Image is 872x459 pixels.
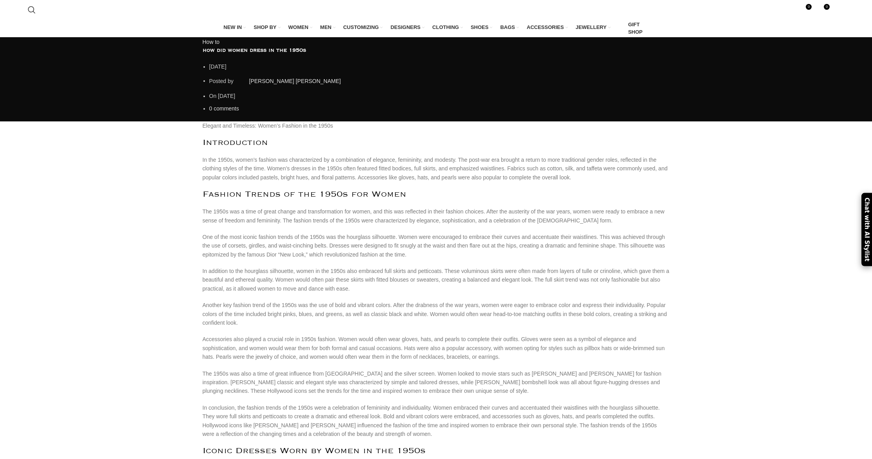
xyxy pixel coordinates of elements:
span: WOMEN [288,24,308,31]
p: Another key fashion trend of the 1950s was the use of bold and vibrant colors. After the drabness... [203,301,670,327]
a: 0 comments [209,105,239,112]
a: 0 [814,2,830,18]
span: comments [214,105,239,112]
div: Main navigation [24,19,848,37]
span: CLOTHING [432,24,459,31]
span: 0 [824,4,830,10]
span: 0 [806,4,812,10]
span: Posted by [209,78,234,84]
span: SHOES [471,24,489,31]
p: In conclusion, the fashion trends of the 1950s were a celebration of femininity and individuality... [203,403,670,439]
a: Search [24,2,40,18]
a: CUSTOMIZING [343,19,383,36]
a: [PERSON_NAME] [PERSON_NAME] [249,78,341,84]
span: GIFT SHOP [628,21,649,35]
a: How to [203,39,220,45]
span: CUSTOMIZING [343,24,379,31]
p: In the 1950s, women’s fashion was characterized by a combination of elegance, femininity, and mod... [203,155,670,182]
img: author-avatar [235,75,248,88]
a: CLOTHING [432,19,463,36]
a: ACCESSORIES [527,19,568,36]
span: DESIGNERS [390,24,421,31]
a: BAGS [500,19,519,36]
span: NEW IN [223,24,242,31]
p: One of the most iconic fashion trends of the 1950s was the hourglass silhouette. Women were encou... [203,233,670,259]
span: MEN [320,24,332,31]
h2: Introduction [203,138,670,148]
h2: Fashion Trends of the 1950s for Women [203,190,670,199]
time: [DATE] [209,63,227,70]
span: ACCESSORIES [527,24,564,31]
p: The 1950s was a time of great change and transformation for women, and this was reflected in thei... [203,207,670,225]
a: 0 [796,2,812,18]
p: Elegant and Timeless: Women’s Fashion in the 1950s [203,121,670,130]
p: In addition to the hourglass silhouette, women in the 1950s also embraced full skirts and pettico... [203,267,670,293]
span: 0 [209,105,212,112]
a: JEWELLERY [576,19,611,36]
h2: Iconic Dresses Worn by Women in the 1950s [203,446,670,456]
a: NEW IN [223,19,246,36]
div: My Wishlist [814,2,830,18]
li: On [DATE] [209,92,670,100]
span: JEWELLERY [576,24,607,31]
a: DESIGNERS [390,19,424,36]
p: Accessories also played a crucial role in 1950s fashion. Women would often wear gloves, hats, and... [203,335,670,361]
a: SHOP BY [254,19,280,36]
span: SHOP BY [254,24,276,31]
span: BAGS [500,24,515,31]
h1: how did women dress in the 1950s [203,46,670,54]
p: The 1950s was also a time of great influence from [GEOGRAPHIC_DATA] and the silver screen. Women ... [203,369,670,396]
a: MEN [320,19,335,36]
a: GIFT SHOP [618,19,649,37]
img: GiftBag [618,25,625,32]
a: SHOES [471,19,493,36]
a: WOMEN [288,19,312,36]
